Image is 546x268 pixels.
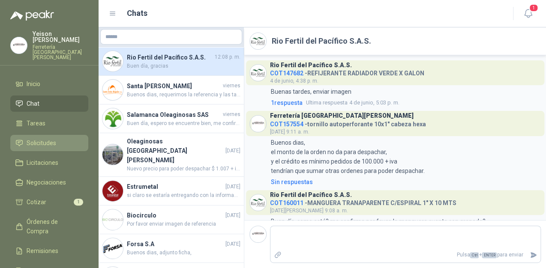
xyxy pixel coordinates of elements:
[99,177,244,205] a: Company LogoEstrumetal[DATE]si claro se estaría entregando con la información requerida pero seri...
[272,35,371,47] h2: Rio Fertil del Pacífico S.A.S.
[306,98,348,107] span: Ultima respuesta
[10,76,88,92] a: Inicio
[225,183,240,191] span: [DATE]
[270,68,424,76] h4: - REFIJERANTE RADIADOR VERDE X GALON
[102,80,123,100] img: Company Logo
[27,79,40,89] span: Inicio
[250,226,266,242] img: Company Logo
[271,217,486,226] p: Buen día, como está? me confirma por favor, la manguera cuenta con granada?
[10,95,88,112] a: Chat
[127,62,240,70] span: Buen día, gracias
[10,155,88,171] a: Licitaciones
[127,220,240,228] span: Por favor enviar imagen de referencia
[99,76,244,104] a: Company LogoSanta [PERSON_NAME]viernesBuenos dias, requerimos la referencia y las tallas de las b...
[270,247,285,262] label: Adjuntar archivos
[127,7,147,19] h1: Chats
[225,240,240,248] span: [DATE]
[10,194,88,210] a: Cotizar1
[27,246,58,256] span: Remisiones
[10,243,88,259] a: Remisiones
[102,144,123,165] img: Company Logo
[526,247,540,262] button: Enviar
[10,174,88,191] a: Negociaciones
[270,121,303,128] span: COT157554
[99,205,244,234] a: Company LogoBiocirculo[DATE]Por favor enviar imagen de referencia
[271,177,313,187] div: Sin respuestas
[27,217,80,236] span: Órdenes de Compra
[11,37,27,54] img: Company Logo
[306,98,399,107] span: 4 de junio, 5:03 p. m.
[127,110,221,119] h4: Salamanca Oleaginosas SAS
[10,135,88,151] a: Solicitudes
[270,70,303,77] span: COT147682
[33,31,88,43] p: Yeison [PERSON_NAME]
[215,53,240,61] span: 12:08 p. m.
[127,137,224,165] h4: Oleaginosas [GEOGRAPHIC_DATA][PERSON_NAME]
[102,108,123,129] img: Company Logo
[27,158,58,167] span: Licitaciones
[529,4,538,12] span: 1
[250,33,266,49] img: Company Logo
[269,177,541,187] a: Sin respuestas
[250,116,266,132] img: Company Logo
[271,87,351,96] p: Buenas tardes, enviar imagen
[270,78,318,84] span: 4 de junio, 4:38 p. m.
[27,119,45,128] span: Tareas
[127,211,224,220] h4: Biocirculo
[223,82,240,90] span: viernes
[99,47,244,76] a: Company LogoRio Fertil del Pacífico S.A.S.12:08 p. m.Buen día, gracias
[33,45,88,60] p: Ferretería [GEOGRAPHIC_DATA][PERSON_NAME]
[270,200,303,206] span: COT160011
[74,199,83,205] span: 1
[271,138,425,176] p: Buenos dias, el monto de la orden no da para despachar, y el crédito es mínimo pedidos de 100.000...
[127,53,213,62] h4: Rio Fertil del Pacífico S.A.S.
[270,129,309,135] span: [DATE] 9:11 a. m.
[102,51,123,71] img: Company Logo
[269,98,541,107] a: 1respuestaUltima respuesta4 de junio, 5:03 p. m.
[482,252,497,258] span: ENTER
[270,193,352,197] h3: Rio Fertil del Pacífico S.A.S.
[99,133,244,177] a: Company LogoOleaginosas [GEOGRAPHIC_DATA][PERSON_NAME][DATE]Nuevo precio para poder despachar $ 1...
[250,194,266,211] img: Company Logo
[470,252,479,258] span: Ctrl
[99,234,244,263] a: Company LogoForsa S.A[DATE]Buenos dias, adjunto ficha,
[127,119,240,128] span: Buen día, espero se encuentre bien, me confirma por favor a que hora se despacha el material hoy,...
[127,249,240,257] span: Buenos dias, adjunto ficha,
[223,110,240,119] span: viernes
[127,191,240,200] span: si claro se estaría entregando con la información requerida pero seria por un monto mínimo de des...
[27,99,39,108] span: Chat
[270,208,348,214] span: [DATE][PERSON_NAME] 9:08 a. m.
[27,178,66,187] span: Negociaciones
[270,119,426,127] h4: - tornillo autoperforante 10x1" cabeza hexa
[271,98,303,107] span: 1 respuesta
[250,65,266,81] img: Company Logo
[127,239,224,249] h4: Forsa S.A
[27,197,46,207] span: Cotizar
[270,197,456,205] h4: - MANGUERA TRANAPARENTE C/ESPIRAL 1" X 10 MTS
[520,6,536,21] button: 1
[127,91,240,99] span: Buenos dias, requerimos la referencia y las tallas de las botas de cuero y para soldar
[270,113,414,118] h3: Ferretería [GEOGRAPHIC_DATA][PERSON_NAME]
[10,10,54,21] img: Logo peakr
[225,147,240,155] span: [DATE]
[10,214,88,239] a: Órdenes de Compra
[127,165,240,173] span: Nuevo precio para poder despachar $ 1.007 + iva favor modificar la orden
[225,211,240,220] span: [DATE]
[102,209,123,230] img: Company Logo
[10,115,88,131] a: Tareas
[127,81,221,91] h4: Santa [PERSON_NAME]
[99,104,244,133] a: Company LogoSalamanca Oleaginosas SASviernesBuen día, espero se encuentre bien, me confirma por f...
[285,247,527,262] p: Pulsa + para enviar
[102,238,123,259] img: Company Logo
[27,138,56,148] span: Solicitudes
[102,181,123,201] img: Company Logo
[127,182,224,191] h4: Estrumetal
[270,63,352,68] h3: Rio Fertil del Pacífico S.A.S.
